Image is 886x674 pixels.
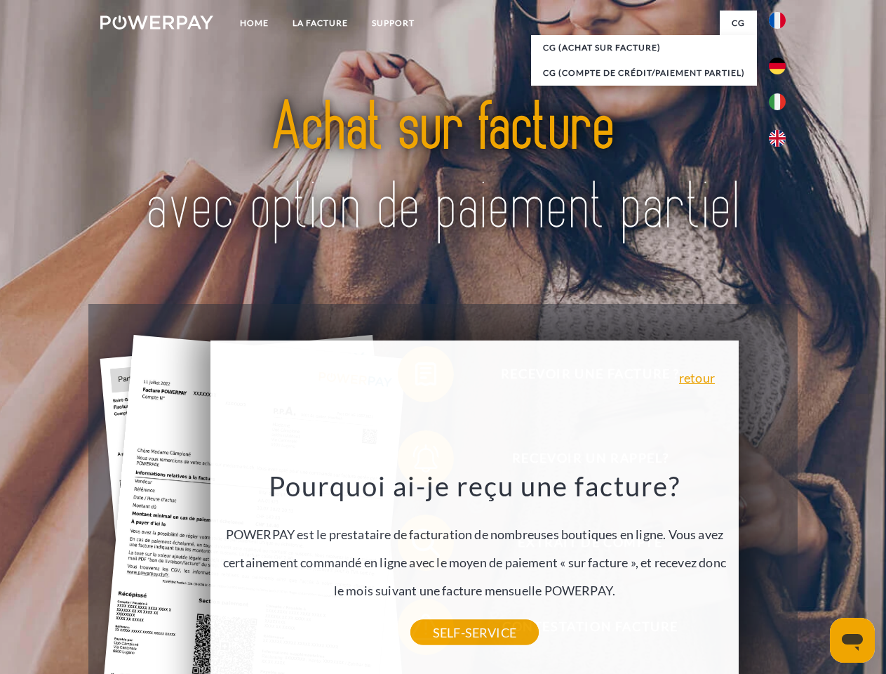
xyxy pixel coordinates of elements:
[410,620,539,645] a: SELF-SERVICE
[219,469,731,503] h3: Pourquoi ai-je reçu une facture?
[720,11,757,36] a: CG
[100,15,213,29] img: logo-powerpay-white.svg
[830,618,875,663] iframe: Bouton de lancement de la fenêtre de messagerie
[134,67,752,269] img: title-powerpay_fr.svg
[228,11,281,36] a: Home
[679,371,715,384] a: retour
[769,130,786,147] img: en
[769,12,786,29] img: fr
[219,469,731,633] div: POWERPAY est le prestataire de facturation de nombreuses boutiques en ligne. Vous avez certaineme...
[769,58,786,74] img: de
[360,11,427,36] a: Support
[281,11,360,36] a: LA FACTURE
[769,93,786,110] img: it
[531,35,757,60] a: CG (achat sur facture)
[531,60,757,86] a: CG (Compte de crédit/paiement partiel)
